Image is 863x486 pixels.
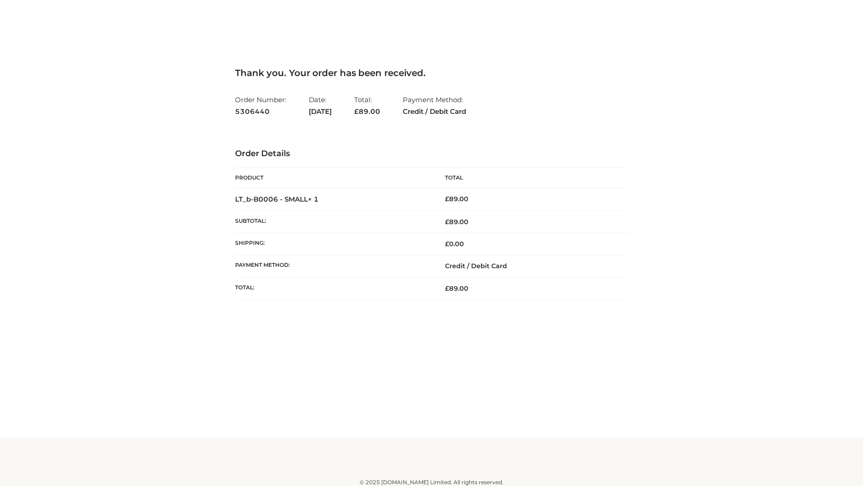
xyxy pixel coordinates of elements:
th: Shipping: [235,233,431,255]
bdi: 89.00 [445,195,468,203]
li: Total: [354,92,380,119]
li: Order Number: [235,92,286,119]
strong: [DATE] [309,106,332,117]
th: Subtotal: [235,211,431,233]
h3: Thank you. Your order has been received. [235,67,628,78]
span: 89.00 [445,218,468,226]
span: £ [354,107,359,116]
span: £ [445,218,449,226]
strong: Credit / Debit Card [403,106,466,117]
bdi: 0.00 [445,240,464,248]
li: Payment Method: [403,92,466,119]
span: 89.00 [354,107,380,116]
th: Total [431,168,628,188]
span: 89.00 [445,284,468,292]
td: Credit / Debit Card [431,255,628,277]
span: £ [445,240,449,248]
h3: Order Details [235,149,628,159]
th: Total: [235,277,431,299]
strong: 5306440 [235,106,286,117]
li: Date: [309,92,332,119]
th: Product [235,168,431,188]
span: £ [445,195,449,203]
span: £ [445,284,449,292]
strong: × 1 [308,195,319,203]
th: Payment method: [235,255,431,277]
strong: LT_b-B0006 - SMALL [235,195,319,203]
